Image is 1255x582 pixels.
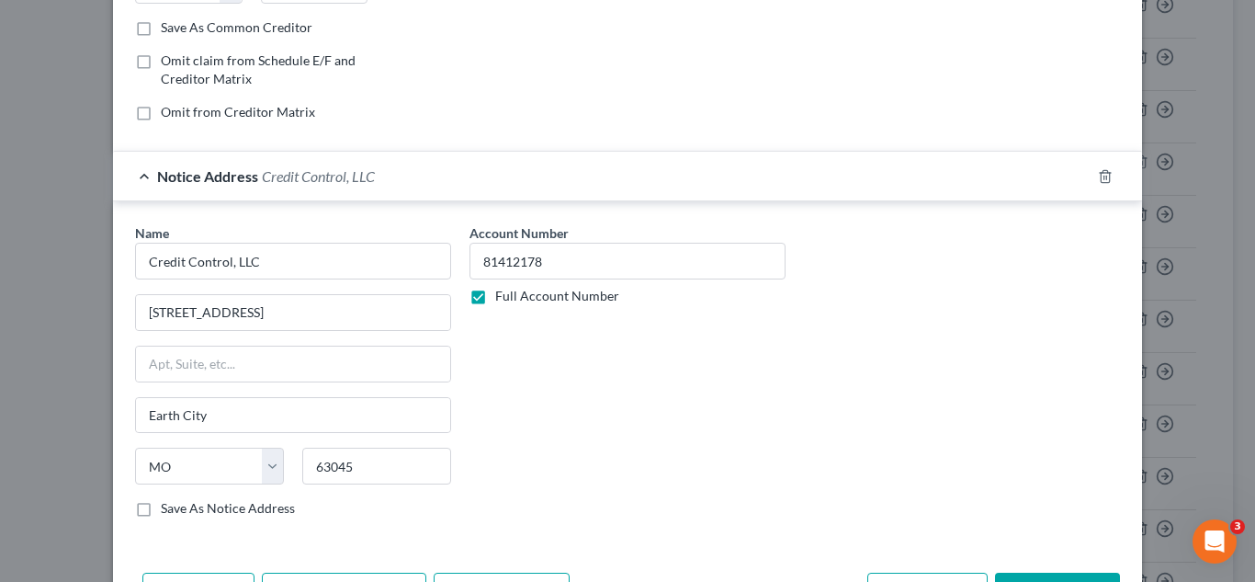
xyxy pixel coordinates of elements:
span: Notice Address [157,167,258,185]
label: Full Account Number [495,287,619,305]
iframe: Intercom live chat [1193,519,1237,564]
input: Enter zip.. [302,448,451,485]
input: Enter city... [136,398,450,433]
label: Save As Notice Address [161,499,295,518]
span: Name [135,225,169,241]
input: -- [469,243,786,280]
span: Credit Control, LLC [262,167,375,185]
input: Enter address... [136,295,450,330]
label: Account Number [469,223,569,243]
span: Omit from Creditor Matrix [161,104,315,120]
label: Save As Common Creditor [161,18,312,37]
input: Search by name... [135,243,451,280]
span: Omit claim from Schedule E/F and Creditor Matrix [161,52,356,86]
input: Apt, Suite, etc... [136,347,450,382]
span: 3 [1230,519,1245,534]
